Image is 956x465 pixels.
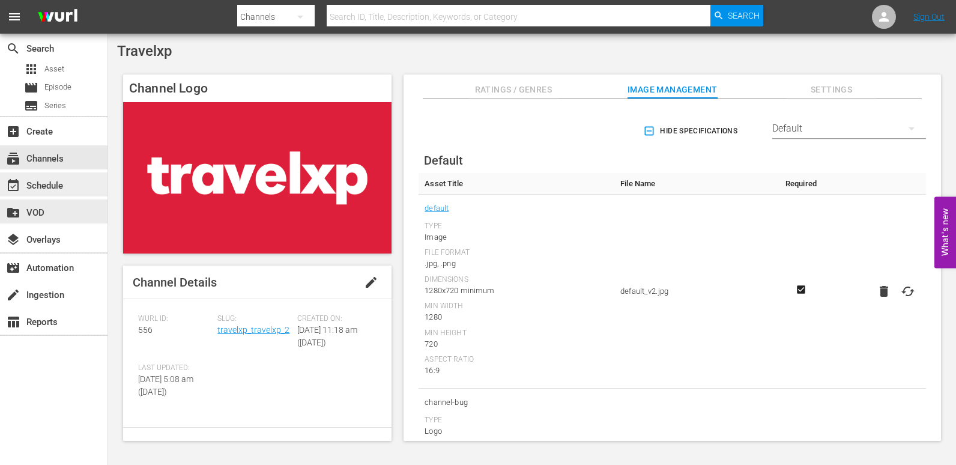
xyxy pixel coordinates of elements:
[217,314,291,324] span: Slug:
[138,363,211,373] span: Last Updated:
[779,173,823,195] th: Required
[123,74,392,102] h4: Channel Logo
[425,201,449,216] a: default
[6,288,20,302] span: Ingestion
[357,268,386,297] button: edit
[364,275,378,290] span: edit
[425,285,608,297] div: 1280x720 minimum
[6,151,20,166] span: Channels
[425,222,608,231] div: Type
[425,395,608,410] span: channel-bug
[24,81,38,95] span: Episode
[44,63,64,75] span: Asset
[646,125,737,138] span: Hide Specifications
[425,231,608,243] div: Image
[728,5,760,26] span: Search
[217,325,289,335] a: travelxp_travelxp_2
[123,102,392,254] img: Travelxp
[424,153,463,168] span: Default
[24,99,38,113] span: Series
[913,12,945,22] a: Sign Out
[6,261,20,275] span: Automation
[138,374,193,397] span: [DATE] 5:08 am ([DATE])
[29,3,86,31] img: ans4CAIJ8jUAAAAAAAAAAAAAAAAAAAAAAAAgQb4GAAAAAAAAAAAAAAAAAAAAAAAAJMjXAAAAAAAAAAAAAAAAAAAAAAAAgAT5G...
[710,5,763,26] button: Search
[425,329,608,338] div: Min Height
[297,314,371,324] span: Created On:
[419,173,614,195] th: Asset Title
[138,314,211,324] span: Wurl ID:
[24,62,38,76] span: Asset
[641,114,742,148] button: Hide Specifications
[425,311,608,323] div: 1280
[6,315,20,329] span: Reports
[425,365,608,377] div: 16:9
[425,275,608,285] div: Dimensions
[133,275,217,290] span: Channel Details
[628,82,718,97] span: Image Management
[6,232,20,247] span: Overlays
[425,425,608,437] div: Logo
[425,416,608,425] div: Type
[425,248,608,258] div: File Format
[7,10,22,24] span: menu
[6,178,20,193] span: Schedule
[6,205,20,220] span: VOD
[425,258,608,270] div: .jpg, .png
[614,173,779,195] th: File Name
[425,338,608,350] div: 720
[787,82,877,97] span: Settings
[117,43,172,59] span: Travelxp
[614,195,779,389] td: default_v2.jpg
[44,100,66,112] span: Series
[138,325,153,335] span: 556
[44,81,71,93] span: Episode
[934,197,956,269] button: Open Feedback Widget
[297,325,357,347] span: [DATE] 11:18 am ([DATE])
[6,124,20,139] span: Create
[794,284,808,295] svg: Required
[468,82,558,97] span: Ratings / Genres
[425,302,608,311] div: Min Width
[6,41,20,56] span: Search
[772,112,926,145] div: Default
[425,355,608,365] div: Aspect Ratio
